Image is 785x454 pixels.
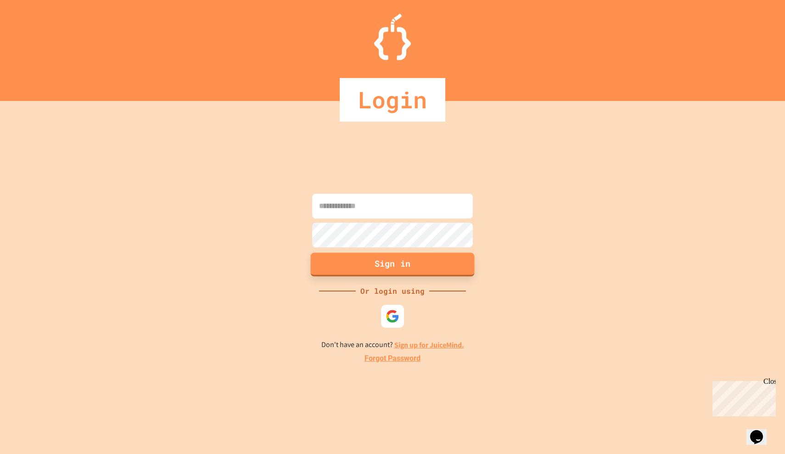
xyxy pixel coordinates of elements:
[4,4,63,58] div: Chat with us now!Close
[394,340,464,350] a: Sign up for JuiceMind.
[709,377,776,416] iframe: chat widget
[311,252,475,276] button: Sign in
[340,78,445,122] div: Login
[321,339,464,351] p: Don't have an account?
[746,417,776,445] iframe: chat widget
[374,14,411,60] img: Logo.svg
[386,309,399,323] img: google-icon.svg
[364,353,421,364] a: Forgot Password
[356,286,429,297] div: Or login using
